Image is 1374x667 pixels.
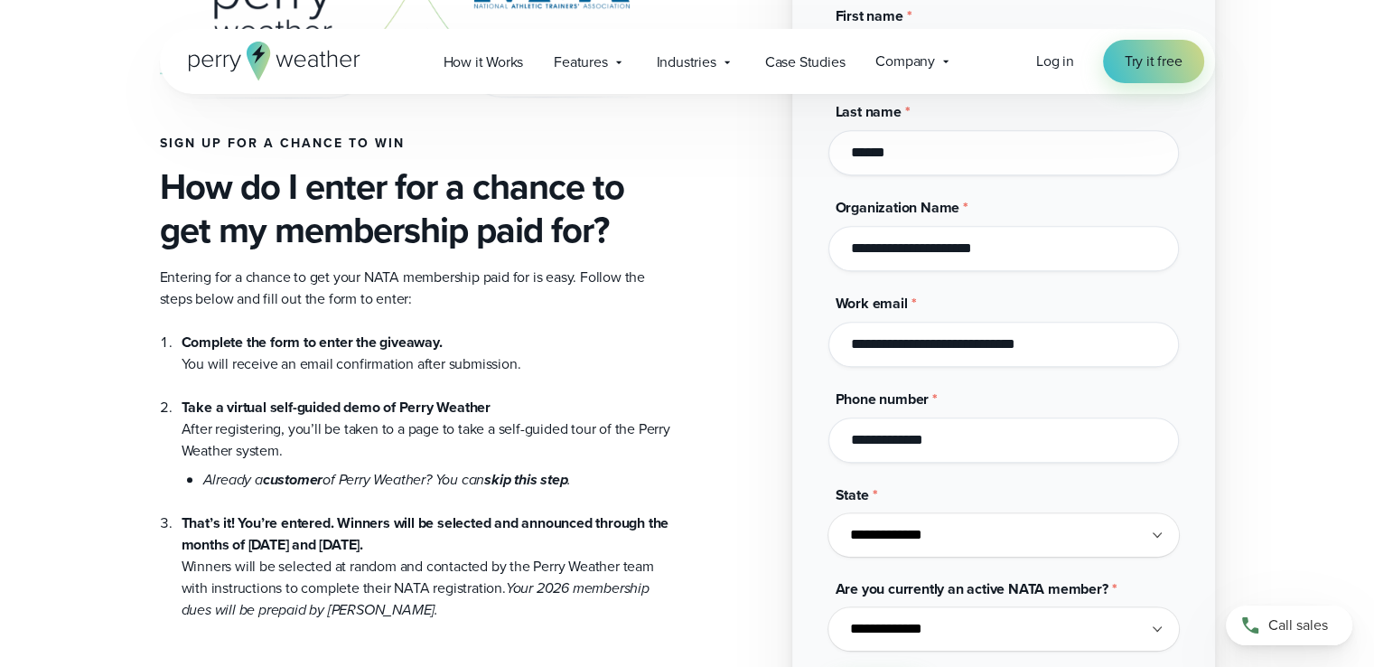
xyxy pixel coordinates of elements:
strong: skip this step [484,469,567,490]
span: Company [875,51,935,72]
a: Call sales [1226,606,1352,645]
span: Last name [836,101,902,122]
span: Try it free [1125,51,1182,72]
span: Case Studies [765,52,846,73]
em: Already a of Perry Weather? You can . [203,469,572,490]
span: Features [554,52,607,73]
span: Phone number [836,389,930,409]
h3: How do I enter for a chance to get my membership paid for? [160,165,673,252]
span: Work email [836,293,908,314]
span: State [836,484,869,505]
span: First name [836,5,903,26]
strong: customer [263,469,322,490]
strong: Complete the form to enter the giveaway. [182,332,443,352]
p: Entering for a chance to get your NATA membership paid for is easy. Follow the steps below and fi... [160,267,673,310]
h4: Sign up for a chance to win [160,136,673,151]
span: Call sales [1268,615,1328,636]
a: Try it free [1103,40,1204,83]
span: Organization Name [836,197,960,218]
span: Are you currently an active NATA member? [836,578,1108,599]
span: Industries [657,52,716,73]
a: Case Studies [750,43,861,80]
li: You will receive an email confirmation after submission. [182,332,673,375]
li: After registering, you’ll be taken to a page to take a self-guided tour of the Perry Weather system. [182,375,673,491]
strong: That’s it! You’re entered. Winners will be selected and announced through the months of [DATE] an... [182,512,669,555]
span: Log in [1036,51,1074,71]
em: Your 2026 membership dues will be prepaid by [PERSON_NAME]. [182,578,650,620]
strong: Take a virtual self-guided demo of Perry Weather [182,397,491,418]
a: How it Works [428,43,539,80]
li: Winners will be selected at random and contacted by the Perry Weather team with instructions to c... [182,491,673,621]
span: How it Works [444,52,524,73]
a: Log in [1036,51,1074,72]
